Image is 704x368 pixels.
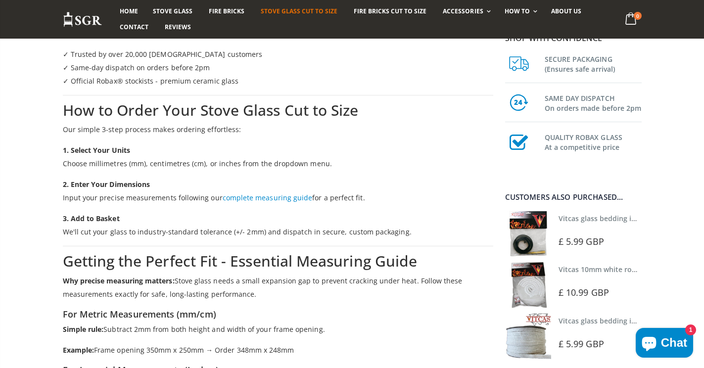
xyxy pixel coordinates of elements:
[545,52,642,74] h3: SECURE PACKAGING (Ensures safe arrival)
[559,286,609,298] span: £ 10.99 GBP
[63,214,120,223] strong: 3. Add to Basket
[209,7,244,15] span: Fire Bricks
[63,324,104,334] strong: Simple rule:
[112,19,156,35] a: Contact
[120,23,148,31] span: Contact
[153,7,192,15] span: Stove Glass
[559,235,604,247] span: £ 5.99 GBP
[63,11,102,28] img: Stove Glass Replacement
[63,251,493,272] h2: Getting the Perfect Fit - Essential Measuring Guide
[145,3,200,19] a: Stove Glass
[261,7,337,15] span: Stove Glass Cut To Size
[354,7,426,15] span: Fire Bricks Cut To Size
[63,345,94,355] strong: Example:
[112,3,145,19] a: Home
[544,3,589,19] a: About us
[559,338,604,350] span: £ 5.99 GBP
[63,180,150,189] strong: 2. Enter Your Dimensions
[497,3,542,19] a: How To
[545,92,642,113] h3: SAME DAY DISPATCH On orders made before 2pm
[346,3,434,19] a: Fire Bricks Cut To Size
[545,131,642,152] h3: QUALITY ROBAX GLASS At a competitive price
[120,7,138,15] span: Home
[621,10,641,29] a: 0
[505,7,530,15] span: How To
[63,343,493,357] p: Frame opening 350mm x 250mm → Order 348mm x 248mm
[63,212,493,238] p: We'll cut your glass to industry-standard tolerance (+/- 2mm) and dispatch in secure, custom pack...
[505,193,642,201] div: Customers also purchased...
[63,145,130,155] strong: 1. Select Your Units
[505,313,551,359] img: Vitcas stove glass bedding in tape
[63,123,493,136] p: Our simple 3-step process makes ordering effortless:
[63,276,175,285] strong: Why precise measuring matters:
[505,211,551,257] img: Vitcas stove glass bedding in tape
[63,322,493,336] p: Subtract 2mm from both height and width of your frame opening.
[634,12,642,20] span: 0
[165,23,191,31] span: Reviews
[633,328,696,360] inbox-online-store-chat: Shopify online store chat
[435,3,495,19] a: Accessories
[223,193,313,202] a: complete measuring guide
[443,7,483,15] span: Accessories
[253,3,345,19] a: Stove Glass Cut To Size
[551,7,581,15] span: About us
[201,3,252,19] a: Fire Bricks
[157,19,198,35] a: Reviews
[63,178,493,204] p: Input your precise measurements following our for a perfect fit.
[63,100,493,121] h2: How to Order Your Stove Glass Cut to Size
[63,308,493,320] h3: For Metric Measurements (mm/cm)
[63,143,493,170] p: Choose millimetres (mm), centimetres (cm), or inches from the dropdown menu.
[505,262,551,308] img: Vitcas white rope, glue and gloves kit 10mm
[63,47,493,88] p: ✓ Trusted by over 20,000 [DEMOGRAPHIC_DATA] customers ✓ Same-day dispatch on orders before 2pm ✓ ...
[63,274,493,301] p: Stove glass needs a small expansion gap to prevent cracking under heat. Follow these measurements...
